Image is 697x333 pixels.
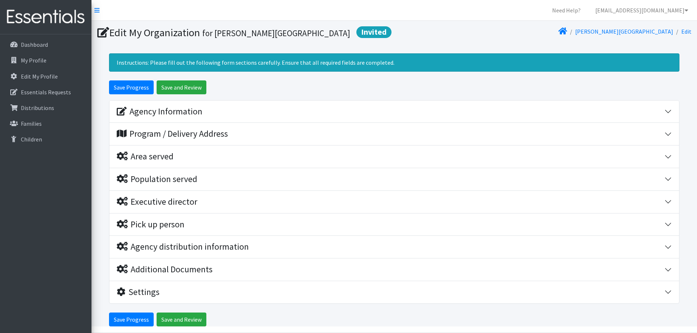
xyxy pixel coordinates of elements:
[109,236,679,258] button: Agency distribution information
[356,26,391,38] span: Invited
[3,53,89,68] a: My Profile
[21,41,48,48] p: Dashboard
[109,53,679,72] div: Instructions: Please fill out the following form sections carefully. Ensure that all required fie...
[109,258,679,281] button: Additional Documents
[117,197,197,207] div: Executive director
[109,168,679,190] button: Population served
[3,85,89,99] a: Essentials Requests
[575,28,673,35] a: [PERSON_NAME][GEOGRAPHIC_DATA]
[3,69,89,84] a: Edit My Profile
[117,129,228,139] div: Program / Delivery Address
[117,242,249,252] div: Agency distribution information
[3,132,89,147] a: Children
[109,281,679,303] button: Settings
[21,104,54,111] p: Distributions
[109,145,679,168] button: Area served
[117,287,160,298] div: Settings
[157,313,206,326] input: Save and Review
[21,120,42,127] p: Families
[117,106,202,117] div: Agency Information
[3,101,89,115] a: Distributions
[109,123,679,145] button: Program / Delivery Address
[202,28,350,38] small: for [PERSON_NAME][GEOGRAPHIC_DATA]
[117,219,184,230] div: Pick up person
[109,80,154,94] input: Save Progress
[21,88,71,96] p: Essentials Requests
[109,213,679,236] button: Pick up person
[109,101,679,123] button: Agency Information
[21,57,46,64] p: My Profile
[3,37,89,52] a: Dashboard
[157,80,206,94] input: Save and Review
[21,73,58,80] p: Edit My Profile
[117,151,173,162] div: Area served
[109,191,679,213] button: Executive director
[117,174,197,185] div: Population served
[3,5,89,29] img: HumanEssentials
[3,116,89,131] a: Families
[109,313,154,326] input: Save Progress
[681,28,692,35] a: Edit
[21,136,42,143] p: Children
[97,26,392,39] h1: Edit My Organization
[589,3,694,18] a: [EMAIL_ADDRESS][DOMAIN_NAME]
[546,3,587,18] a: Need Help?
[117,264,213,275] div: Additional Documents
